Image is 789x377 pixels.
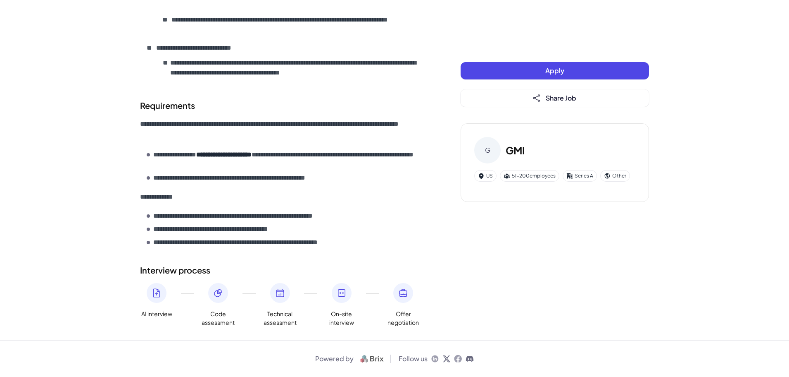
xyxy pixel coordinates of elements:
div: Series A [563,170,597,182]
div: US [474,170,497,182]
div: 51-200 employees [500,170,559,182]
img: logo [357,354,387,364]
div: Other [600,170,630,182]
button: Share Job [461,89,649,107]
span: Powered by [315,354,354,364]
div: G [474,137,501,163]
h2: Interview process [140,264,428,276]
h2: Requirements [140,99,428,112]
h3: GMI [506,143,525,158]
span: Technical assessment [264,310,297,327]
button: Apply [461,62,649,79]
span: Offer negotiation [387,310,420,327]
span: Apply [545,66,564,75]
span: Code assessment [202,310,235,327]
span: Share Job [546,94,576,102]
span: AI interview [141,310,172,318]
span: On-site interview [325,310,358,327]
span: Follow us [399,354,428,364]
